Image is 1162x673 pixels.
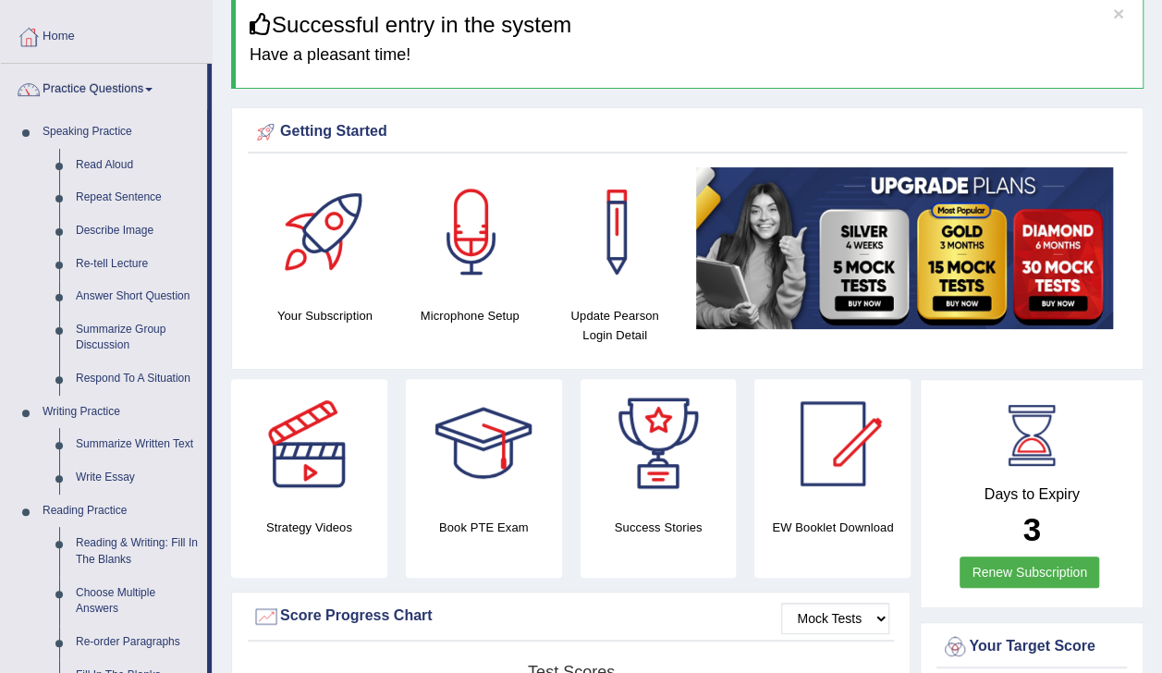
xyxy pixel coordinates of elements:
[67,313,207,362] a: Summarize Group Discussion
[34,116,207,149] a: Speaking Practice
[67,149,207,182] a: Read Aloud
[250,13,1129,37] h3: Successful entry in the system
[67,248,207,281] a: Re-tell Lecture
[34,396,207,429] a: Writing Practice
[754,518,911,537] h4: EW Booklet Download
[252,118,1122,146] div: Getting Started
[67,428,207,461] a: Summarize Written Text
[67,280,207,313] a: Answer Short Question
[406,518,562,537] h4: Book PTE Exam
[67,527,207,576] a: Reading & Writing: Fill In The Blanks
[1113,4,1124,23] button: ×
[67,461,207,495] a: Write Essay
[67,577,207,626] a: Choose Multiple Answers
[67,214,207,248] a: Describe Image
[67,362,207,396] a: Respond To A Situation
[1,11,212,57] a: Home
[581,518,737,537] h4: Success Stories
[941,486,1122,503] h4: Days to Expiry
[67,181,207,214] a: Repeat Sentence
[960,557,1099,588] a: Renew Subscription
[67,626,207,659] a: Re-order Paragraphs
[407,306,533,325] h4: Microphone Setup
[696,167,1113,328] img: small5.jpg
[250,46,1129,65] h4: Have a pleasant time!
[1022,511,1040,547] b: 3
[34,495,207,528] a: Reading Practice
[1,64,207,110] a: Practice Questions
[252,603,889,630] div: Score Progress Chart
[231,518,387,537] h4: Strategy Videos
[262,306,388,325] h4: Your Subscription
[552,306,679,345] h4: Update Pearson Login Detail
[941,633,1122,661] div: Your Target Score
